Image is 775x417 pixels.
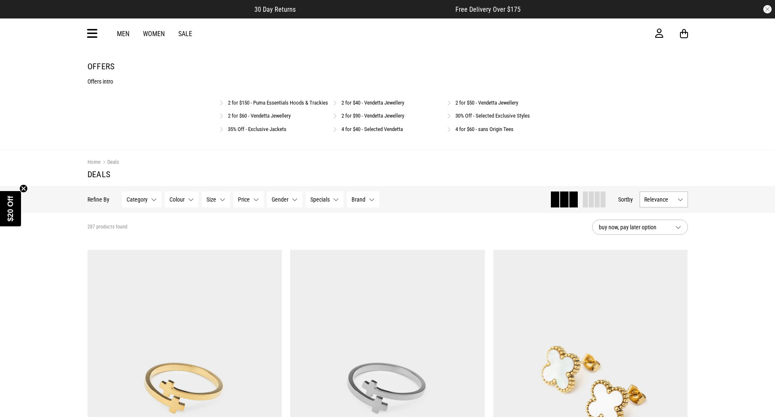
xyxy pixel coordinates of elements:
span: 30 Day Returns [254,5,296,13]
h1: Offers [87,61,688,71]
a: 2 for $50 - Vendetta Jewellery [455,100,518,106]
a: Men [117,30,130,38]
button: Category [122,191,161,207]
button: Size [202,191,230,207]
p: Refine By [87,196,109,203]
button: buy now, pay later option [592,220,688,235]
span: Category [127,196,148,203]
a: Deals [101,159,119,167]
a: Home [87,159,101,165]
a: 2 for $90 - Vendetta Jewellery [341,113,404,119]
span: Free Delivery Over $175 [455,5,521,13]
span: Size [206,196,216,203]
span: buy now, pay later option [599,222,669,232]
a: 2 for $40 - Vendetta Jewellery [341,100,404,106]
a: Women [143,30,165,38]
span: $20 Off [6,196,15,221]
button: Close teaser [19,184,28,193]
a: 4 for $60 - sans Origin Tees [455,126,513,132]
a: Sale [178,30,192,38]
a: 2 for $150 - Puma Essentials Hoods & Trackies [228,100,328,106]
button: Sortby [618,194,633,205]
span: by [627,196,633,203]
span: Specials [310,196,330,203]
a: 2 for $60 - Vendetta Jewellery [228,113,291,119]
button: Price [233,191,264,207]
button: Brand [347,191,379,207]
button: Relevance [640,191,688,207]
a: 30% Off - Selected Exclusive Styles [455,113,530,119]
iframe: Customer reviews powered by Trustpilot [312,5,439,13]
button: Colour [165,191,198,207]
span: Gender [272,196,288,203]
span: Relevance [644,196,674,203]
button: Specials [306,191,344,207]
span: Brand [352,196,365,203]
button: Gender [267,191,302,207]
span: Price [238,196,250,203]
span: 287 products found [87,224,127,231]
a: 35% Off - Exclusive Jackets [228,126,286,132]
p: Offers intro [87,78,688,85]
span: Colour [169,196,185,203]
a: 4 for $40 - Selected Vendetta [341,126,403,132]
h1: Deals [87,169,688,179]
